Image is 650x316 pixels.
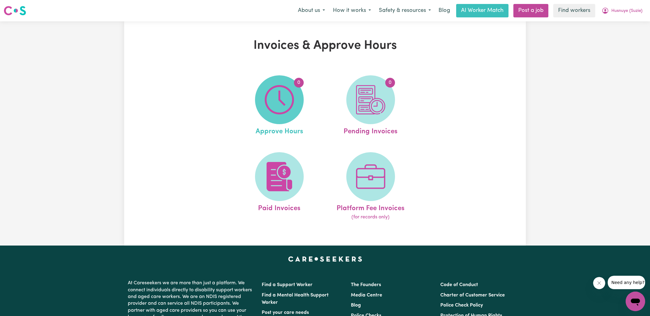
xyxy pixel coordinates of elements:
[294,78,304,88] span: 0
[440,282,478,287] a: Code of Conduct
[262,282,313,287] a: Find a Support Worker
[288,257,362,261] a: Careseekers home page
[262,293,329,305] a: Find a Mental Health Support Worker
[4,5,26,16] img: Careseekers logo
[4,4,26,18] a: Careseekers logo
[351,282,381,287] a: The Founders
[351,303,361,308] a: Blog
[593,277,605,289] iframe: Close message
[456,4,508,17] a: AI Worker Match
[236,152,323,221] a: Paid Invoices
[611,8,642,14] span: Husnuye (Suzie)
[262,310,309,315] a: Post your care needs
[626,292,645,311] iframe: Button to launch messaging window
[294,4,329,17] button: About us
[375,4,435,17] button: Safety & resources
[513,4,548,17] a: Post a job
[258,201,300,214] span: Paid Invoices
[385,78,395,88] span: 0
[351,214,390,221] span: (for records only)
[195,38,455,53] h1: Invoices & Approve Hours
[351,293,382,298] a: Media Centre
[337,201,404,214] span: Platform Fee Invoices
[440,293,505,298] a: Charter of Customer Service
[344,124,397,137] span: Pending Invoices
[598,4,646,17] button: My Account
[435,4,454,17] a: Blog
[236,75,323,137] a: Approve Hours
[608,276,645,289] iframe: Message from company
[327,152,414,221] a: Platform Fee Invoices(for records only)
[440,303,483,308] a: Police Check Policy
[329,4,375,17] button: How it works
[256,124,303,137] span: Approve Hours
[327,75,414,137] a: Pending Invoices
[553,4,595,17] a: Find workers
